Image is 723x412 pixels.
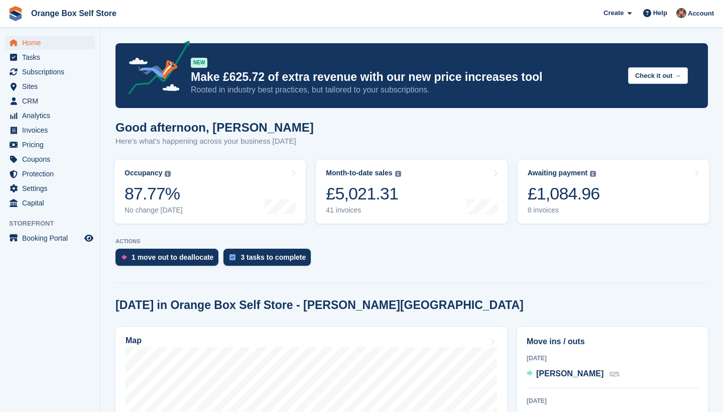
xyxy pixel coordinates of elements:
img: icon-info-grey-7440780725fd019a000dd9b08b2336e03edf1995a4989e88bcd33f0948082b44.svg [395,171,401,177]
a: Occupancy 87.77% No change [DATE] [114,160,306,224]
span: Storefront [9,219,100,229]
h2: Move ins / outs [527,336,698,348]
span: CRM [22,94,82,108]
a: menu [5,79,95,93]
a: menu [5,36,95,50]
span: Booking Portal [22,231,82,245]
a: menu [5,65,95,79]
p: Rooted in industry best practices, but tailored to your subscriptions. [191,84,620,95]
div: 8 invoices [528,206,600,215]
a: menu [5,196,95,210]
div: No change [DATE] [125,206,183,215]
span: Invoices [22,123,82,137]
span: Tasks [22,50,82,64]
a: menu [5,109,95,123]
img: move_outs_to_deallocate_icon-f764333ba52eb49d3ac5e1228854f67142a1ed5810a6f6cc68b1a99e826820c5.svg [122,254,127,260]
p: ACTIONS [115,238,708,245]
div: £1,084.96 [528,183,600,204]
span: Pricing [22,138,82,152]
span: Help [653,8,667,18]
div: [DATE] [527,354,698,363]
span: [PERSON_NAME] [536,369,604,378]
span: Account [688,9,714,19]
a: Awaiting payment £1,084.96 8 invoices [518,160,709,224]
img: icon-info-grey-7440780725fd019a000dd9b08b2336e03edf1995a4989e88bcd33f0948082b44.svg [165,171,171,177]
a: menu [5,167,95,181]
a: [PERSON_NAME] 025 [527,368,620,381]
div: NEW [191,58,207,68]
div: 3 tasks to complete [240,253,306,261]
a: menu [5,138,95,152]
span: Sites [22,79,82,93]
button: Check it out → [628,67,688,84]
div: [DATE] [527,396,698,405]
div: Month-to-date sales [326,169,392,177]
a: menu [5,181,95,195]
a: Month-to-date sales £5,021.31 41 invoices [316,160,507,224]
h1: Good afternoon, [PERSON_NAME] [115,121,314,134]
img: David Clark [676,8,686,18]
span: Home [22,36,82,50]
div: £5,021.31 [326,183,401,204]
span: Create [604,8,624,18]
p: Here's what's happening across your business [DATE] [115,136,314,147]
a: menu [5,123,95,137]
img: stora-icon-8386f47178a22dfd0bd8f6a31ec36ba5ce8667c1dd55bd0f319d3a0aa187defe.svg [8,6,23,21]
img: task-75834270c22a3079a89374b754ae025e5fb1db73e45f91037f5363f120a921f8.svg [229,254,235,260]
h2: Map [126,336,142,345]
img: icon-info-grey-7440780725fd019a000dd9b08b2336e03edf1995a4989e88bcd33f0948082b44.svg [590,171,596,177]
a: Preview store [83,232,95,244]
div: Awaiting payment [528,169,588,177]
div: Occupancy [125,169,162,177]
span: 025 [610,371,620,378]
span: Subscriptions [22,65,82,79]
a: menu [5,152,95,166]
div: 87.77% [125,183,183,204]
span: Protection [22,167,82,181]
img: price-adjustments-announcement-icon-8257ccfd72463d97f412b2fc003d46551f7dbcb40ab6d574587a9cd5c0d94... [120,41,190,98]
h2: [DATE] in Orange Box Self Store - [PERSON_NAME][GEOGRAPHIC_DATA] [115,298,524,312]
a: 1 move out to deallocate [115,249,223,271]
a: 3 tasks to complete [223,249,316,271]
a: menu [5,94,95,108]
div: 1 move out to deallocate [132,253,213,261]
a: menu [5,231,95,245]
span: Capital [22,196,82,210]
span: Analytics [22,109,82,123]
a: Orange Box Self Store [27,5,120,22]
div: 41 invoices [326,206,401,215]
span: Coupons [22,152,82,166]
a: menu [5,50,95,64]
span: Settings [22,181,82,195]
p: Make £625.72 of extra revenue with our new price increases tool [191,70,620,84]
